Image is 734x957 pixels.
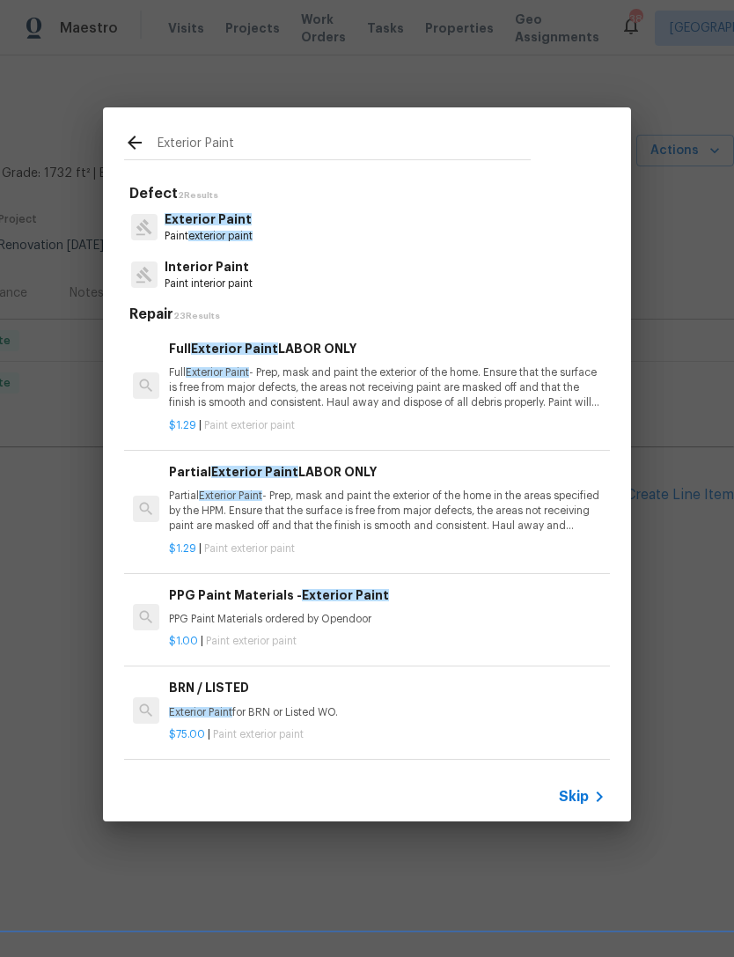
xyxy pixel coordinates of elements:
p: | [169,541,606,556]
span: Paint exterior paint [204,420,295,431]
h5: Repair [129,306,610,324]
span: Paint exterior paint [204,543,295,554]
span: Paint exterior paint [213,729,304,740]
p: | [169,634,606,649]
p: PPG Paint Materials ordered by Opendoor [169,612,606,627]
span: Exterior Paint [302,589,389,601]
h5: Defect [129,185,610,203]
h6: BRN / LISTED [169,678,606,697]
span: Paint exterior paint [206,636,297,646]
span: Exterior Paint [186,367,249,378]
span: Exterior Paint [165,213,252,225]
span: 2 Results [178,191,218,200]
p: Interior Paint [165,258,253,276]
h6: Partial LABOR ONLY [169,462,606,482]
p: | [169,418,606,433]
span: 23 Results [173,312,220,320]
p: Full - Prep, mask and paint the exterior of the home. Ensure that the surface is free from major ... [169,365,606,410]
input: Search issues or repairs [158,132,531,158]
h6: PPG Paint Materials - [169,585,606,605]
span: $1.29 [169,543,196,554]
p: | [169,727,606,742]
p: Paint interior paint [165,276,253,291]
span: Exterior Paint [211,466,298,478]
span: $1.29 [169,420,196,431]
span: Exterior Paint [199,490,262,501]
span: Exterior Paint [191,342,278,355]
span: Skip [559,788,589,806]
span: $1.00 [169,636,198,646]
p: Paint [165,229,253,244]
h6: Full LABOR ONLY [169,339,606,358]
p: for BRN or Listed WO. [169,705,606,720]
span: $75.00 [169,729,205,740]
p: Partial - Prep, mask and paint the exterior of the home in the areas specified by the HPM. Ensure... [169,489,606,534]
span: exterior paint [188,231,253,241]
span: Exterior Paint [169,707,232,718]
